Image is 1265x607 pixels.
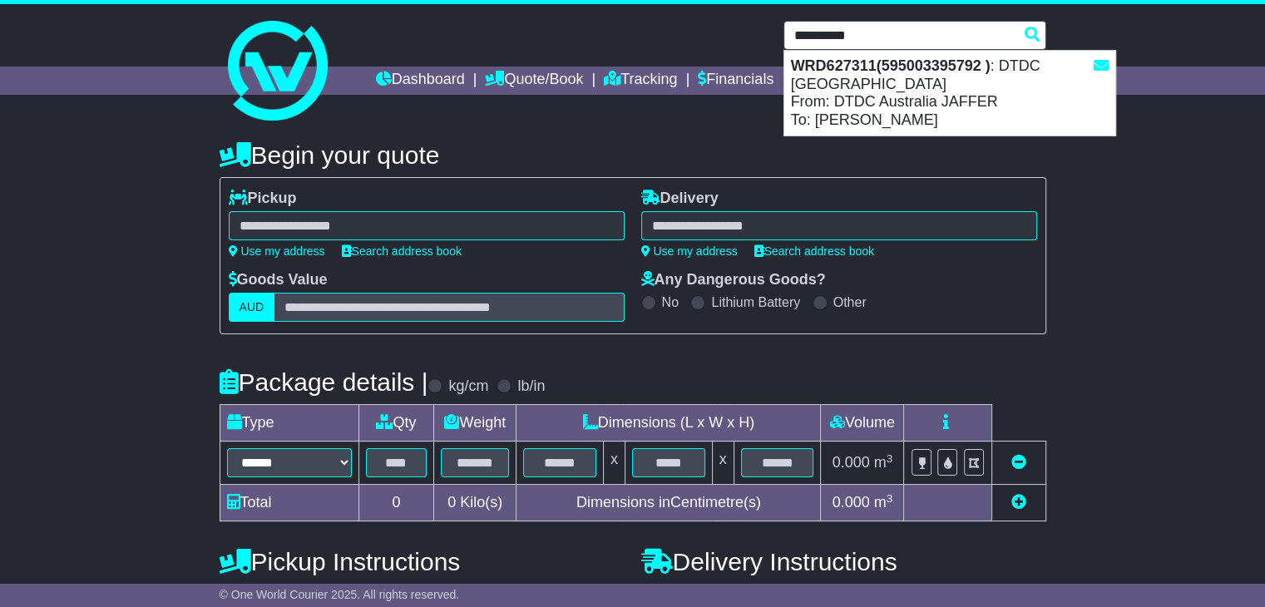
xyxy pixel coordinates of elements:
a: Remove this item [1011,454,1026,471]
h4: Begin your quote [220,141,1046,169]
a: Add new item [1011,494,1026,511]
td: Type [220,405,358,442]
h4: Pickup Instructions [220,548,625,575]
a: Search address book [754,244,874,258]
span: 0 [447,494,456,511]
label: Goods Value [229,271,328,289]
a: Use my address [229,244,325,258]
td: 0 [358,485,434,521]
a: Financials [698,67,773,95]
sup: 3 [887,492,893,505]
h4: Package details | [220,368,428,396]
label: Delivery [641,190,719,208]
label: No [662,294,679,310]
a: Search address book [342,244,462,258]
td: Volume [821,405,904,442]
span: 0.000 [833,494,870,511]
td: Total [220,485,358,521]
td: Weight [434,405,516,442]
span: 0.000 [833,454,870,471]
a: Tracking [604,67,677,95]
label: AUD [229,293,275,322]
a: Use my address [641,244,738,258]
label: kg/cm [448,378,488,396]
span: m [874,454,893,471]
label: Other [833,294,867,310]
label: Pickup [229,190,297,208]
div: : DTDC [GEOGRAPHIC_DATA] From: DTDC Australia JAFFER To: [PERSON_NAME] [784,51,1115,136]
td: Dimensions in Centimetre(s) [516,485,821,521]
label: Any Dangerous Goods? [641,271,826,289]
td: x [603,442,625,485]
h4: Delivery Instructions [641,548,1046,575]
label: lb/in [517,378,545,396]
label: Lithium Battery [711,294,800,310]
td: Qty [358,405,434,442]
td: Dimensions (L x W x H) [516,405,821,442]
a: Dashboard [376,67,465,95]
a: Quote/Book [485,67,583,95]
td: Kilo(s) [434,485,516,521]
span: m [874,494,893,511]
sup: 3 [887,452,893,465]
strong: WRD627311(595003395792 ) [791,57,991,74]
span: © One World Courier 2025. All rights reserved. [220,588,460,601]
td: x [712,442,734,485]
